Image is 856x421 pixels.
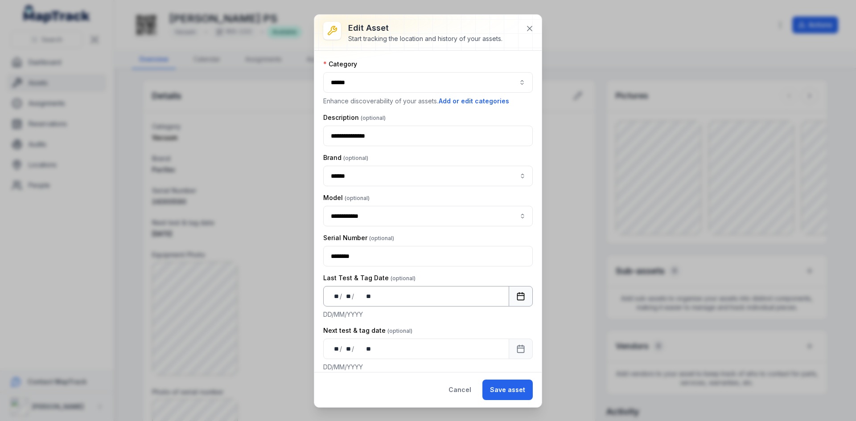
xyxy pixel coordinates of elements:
p: DD/MM/YYYY [323,310,533,319]
div: day, [331,344,340,353]
label: Brand [323,153,368,162]
div: Start tracking the location and history of your assets. [348,34,502,43]
button: Calendar [509,339,533,359]
button: Calendar [509,286,533,307]
div: month, [343,344,352,353]
div: / [352,292,355,301]
div: / [352,344,355,353]
div: day, [331,292,340,301]
div: year, [355,344,371,353]
button: Add or edit categories [438,96,510,106]
div: year, [355,292,371,301]
label: Model [323,193,370,202]
button: Cancel [441,380,479,400]
button: Save asset [482,380,533,400]
div: / [340,344,343,353]
p: DD/MM/YYYY [323,363,533,372]
div: month, [343,292,352,301]
p: Enhance discoverability of your assets. [323,96,533,106]
label: Description [323,113,386,122]
label: Serial Number [323,233,394,242]
input: asset-edit:cf[95398f92-8612-421e-aded-2a99c5a8da30]-label [323,166,533,186]
h3: Edit asset [348,22,502,34]
div: / [340,292,343,301]
input: asset-edit:cf[ae11ba15-1579-4ecc-996c-910ebae4e155]-label [323,206,533,226]
label: Category [323,60,357,69]
label: Next test & tag date [323,326,412,335]
label: Last Test & Tag Date [323,274,416,282]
